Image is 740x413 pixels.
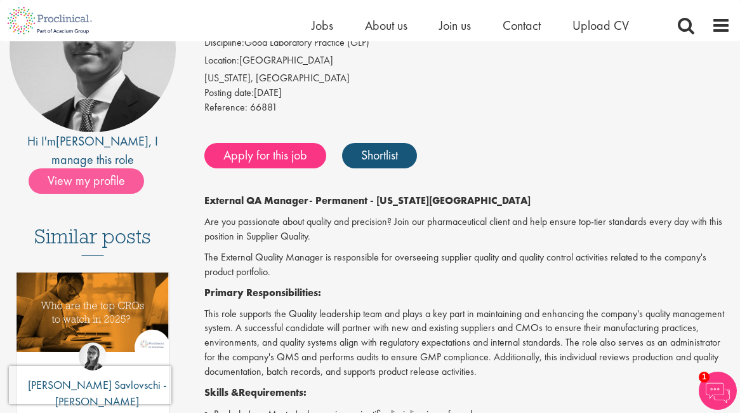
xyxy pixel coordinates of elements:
strong: - Permanent - [US_STATE][GEOGRAPHIC_DATA] [309,194,531,207]
span: View my profile [29,168,144,194]
img: Top 10 CROs 2025 | Proclinical [17,273,169,351]
p: Are you passionate about quality and precision? Join our pharmaceutical client and help ensure to... [204,215,731,244]
li: [GEOGRAPHIC_DATA] [204,53,731,71]
strong: Skills & [204,386,239,399]
strong: Requirements: [239,386,307,399]
li: Good Laboratory Practice (GLP) [204,36,731,53]
div: Hi I'm , I manage this role [10,132,176,168]
h3: Similar posts [34,226,151,256]
a: Jobs [312,17,333,34]
span: 1 [699,372,710,383]
img: Chatbot [699,372,737,410]
label: Location: [204,53,239,68]
a: Contact [503,17,541,34]
p: The External Quality Manager is responsible for overseeing supplier quality and quality control a... [204,250,731,280]
span: 66881 [250,100,277,114]
a: Shortlist [342,143,417,168]
p: This role supports the Quality leadership team and plays a key part in maintaining and enhancing ... [204,307,731,379]
label: Discipline: [204,36,244,50]
a: Link to a post [17,273,169,385]
a: View my profile [29,171,157,187]
img: Theodora Savlovschi - Wicks [79,342,107,370]
iframe: reCAPTCHA [9,366,171,404]
div: [US_STATE], [GEOGRAPHIC_DATA] [204,71,731,86]
a: [PERSON_NAME] [56,133,149,149]
div: [DATE] [204,86,731,100]
a: About us [365,17,407,34]
a: Apply for this job [204,143,326,168]
a: Join us [439,17,471,34]
span: Posting date: [204,86,254,99]
a: Upload CV [572,17,629,34]
strong: External QA Manager [204,194,309,207]
label: Reference: [204,100,248,115]
strong: Primary Responsibilities: [204,286,321,299]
